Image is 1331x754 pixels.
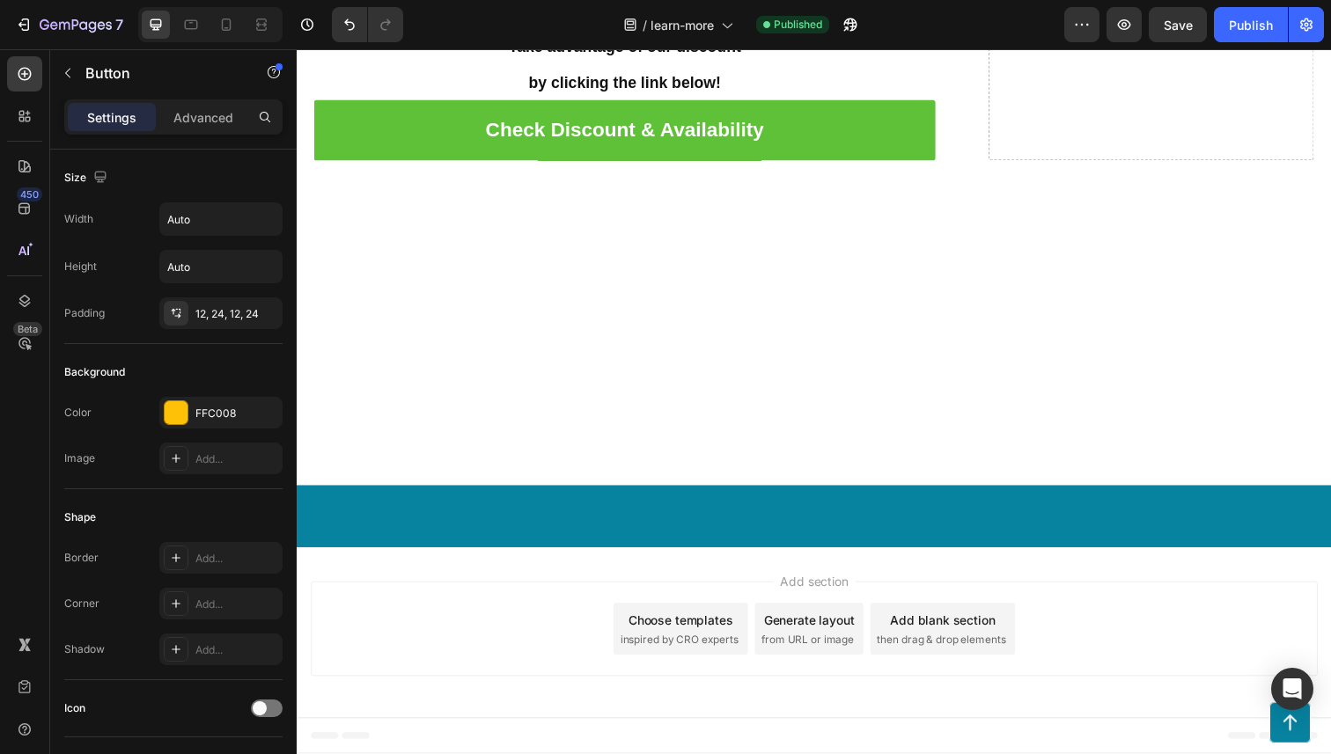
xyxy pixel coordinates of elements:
[64,509,96,525] div: Shape
[195,551,278,567] div: Add...
[64,700,85,716] div: Icon
[64,450,95,466] div: Image
[17,187,42,201] div: 450
[195,451,278,467] div: Add...
[195,642,278,658] div: Add...
[332,7,403,42] div: Undo/Redo
[13,322,42,336] div: Beta
[1271,668,1313,710] div: Open Intercom Messenger
[173,108,233,127] p: Advanced
[474,596,569,611] span: from URL or image
[115,14,123,35] p: 7
[160,251,282,282] input: Auto
[85,62,235,84] p: Button
[774,17,822,33] span: Published
[160,203,282,235] input: Auto
[330,596,451,611] span: inspired by CRO experts
[643,16,647,34] span: /
[64,550,99,566] div: Border
[195,406,278,421] div: FFC008
[64,211,93,227] div: Width
[64,596,99,611] div: Corner
[1164,18,1193,33] span: Save
[606,574,713,592] div: Add blank section
[487,534,570,553] span: Add section
[7,7,131,42] button: 7
[64,166,111,190] div: Size
[87,108,136,127] p: Settings
[64,259,97,275] div: Height
[64,364,125,380] div: Background
[339,574,445,592] div: Choose templates
[64,405,92,421] div: Color
[477,574,570,592] div: Generate layout
[297,49,1331,754] iframe: Design area
[592,596,724,611] span: then drag & drop elements
[64,305,105,321] div: Padding
[1149,7,1207,42] button: Save
[195,306,278,322] div: 12, 24, 12, 24
[195,597,278,612] div: Add...
[1229,16,1273,34] div: Publish
[651,16,714,34] span: learn-more
[1214,7,1288,42] button: Publish
[64,641,105,657] div: Shadow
